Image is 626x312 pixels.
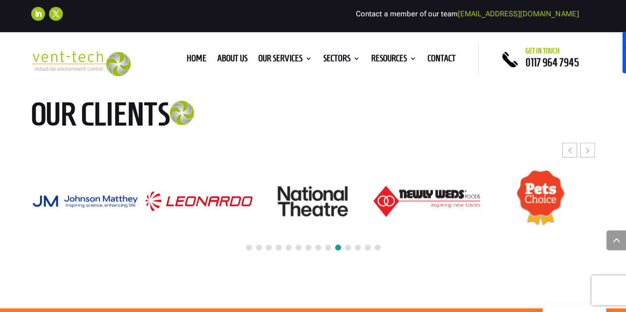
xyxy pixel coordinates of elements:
div: 16 / 24 [145,191,253,211]
a: About us [217,55,247,66]
a: [EMAIL_ADDRESS][DOMAIN_NAME] [458,9,578,18]
img: National Theatre [278,186,348,217]
a: Our Services [258,55,312,66]
a: Contact [428,55,456,66]
img: Johnson_Matthey_logo [32,195,139,209]
a: Resources [371,55,417,66]
div: Previous slide [562,143,577,158]
a: Home [187,55,206,66]
div: 18 / 24 [373,185,481,218]
span: Get in touch [525,47,559,55]
img: Pets Choice [516,170,565,232]
div: 17 / 24 [259,186,367,217]
a: Sectors [323,55,360,66]
img: Logo_Leonardo [145,192,252,211]
img: Newly-Weds_Logo [373,186,480,217]
a: Follow on LinkedIn [31,7,45,21]
h2: Our clients [31,97,244,136]
a: Follow on X [49,7,63,21]
div: Next slide [580,143,595,158]
div: 15 / 24 [31,194,139,209]
span: Contact a member of our team [356,9,578,18]
div: 19 / 24 [486,170,594,233]
a: 0117 964 7945 [525,56,578,68]
img: 2023-09-27T08_35_16.549ZVENT-TECH---Clear-background [31,51,130,76]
